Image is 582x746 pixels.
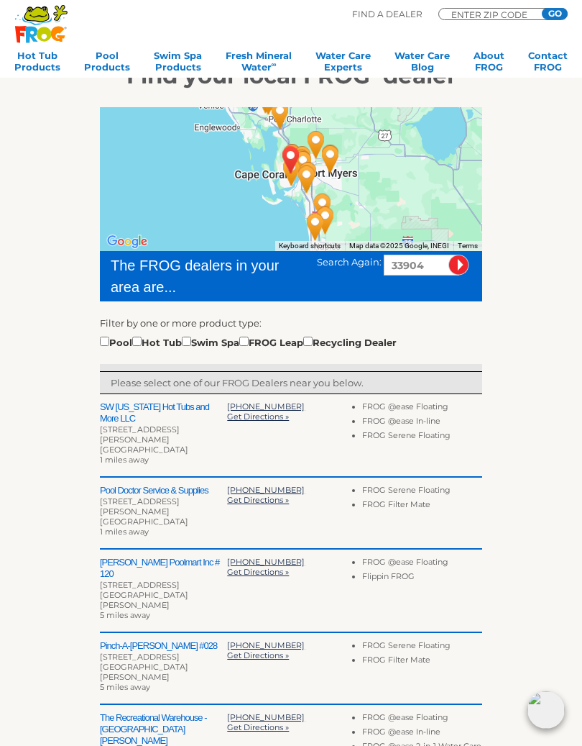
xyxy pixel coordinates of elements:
a: [PHONE_NUMBER] [227,640,305,650]
div: Pool Hot Tub Swim Spa FROG Leap Recycling Dealer [100,334,397,350]
div: [STREET_ADDRESS][PERSON_NAME] [100,496,227,517]
div: [GEOGRAPHIC_DATA][PERSON_NAME] [100,590,227,610]
a: Water CareExperts [315,50,371,78]
div: The Recreational Warehouse - Fort Myers - 5 miles away. [280,135,325,185]
img: Google [103,232,151,251]
li: FROG Filter Mate [362,655,482,669]
a: [PHONE_NUMBER] [227,712,305,722]
div: The Recreational Warehouse - Naples - 34 miles away. [293,201,338,252]
li: FROG Serene Floating [362,640,482,655]
a: Get Directions » [227,411,289,422]
p: Please select one of our FROG Dealers near you below. [111,376,471,390]
a: Water CareBlog [394,50,450,78]
span: Search Again: [317,256,382,268]
li: FROG Filter Mate [362,499,482,514]
p: Find A Dealer [352,8,422,21]
li: Flippin FROG [362,571,482,586]
div: Pinch-a-Penny #188 - 6 miles away. [269,147,314,197]
div: [GEOGRAPHIC_DATA] [100,517,227,527]
img: openIcon [527,691,565,729]
a: PoolProducts [84,50,130,78]
h2: Pool Doctor Service & Supplies [100,485,227,496]
a: Get Directions » [227,495,289,505]
div: Pinch-A-Penny #040 - 22 miles away. [258,90,302,140]
div: Leslie's Poolmart Inc # 1058 - 19 miles away. [308,134,353,184]
button: Keyboard shortcuts [279,241,341,251]
li: FROG @ease In-line [362,727,482,741]
span: 5 miles away [100,682,150,692]
a: AboutFROG [474,50,504,78]
li: FROG @ease Floating [362,401,482,416]
li: FROG @ease In-line [362,416,482,430]
h2: SW [US_STATE] Hot Tubs and More LLC [100,401,227,424]
a: Get Directions » [227,722,289,732]
div: The FROG dealers in your area are... [111,255,296,298]
a: Terms [458,242,478,250]
input: GO [542,8,568,19]
div: Leslie's Poolmart Inc # 689 - 12 miles away. [285,154,329,204]
h2: [PERSON_NAME] Poolmart Inc # 120 [100,557,227,580]
span: Map data ©2025 Google, INEGI [349,242,449,250]
div: [STREET_ADDRESS] [100,580,227,590]
a: Hot TubProducts [14,50,60,78]
h2: Pinch-A-[PERSON_NAME] #028 [100,640,227,652]
li: FROG Serene Floating [362,485,482,499]
div: Pinch-A-Penny #028 - 5 miles away. [280,138,324,188]
a: Fresh MineralWater∞ [226,50,292,78]
div: Pool Doctor Service & Supplies - 1 miles away. [270,132,315,183]
input: Submit [448,255,469,276]
a: [PHONE_NUMBER] [227,401,305,411]
div: [GEOGRAPHIC_DATA] [100,445,227,455]
a: Get Directions » [227,650,289,660]
div: Pinch-A-Penny #202 - 27 miles away. [300,182,345,232]
div: [STREET_ADDRESS][PERSON_NAME] [100,424,227,445]
input: Zip Code Form [450,11,536,18]
a: Open this area in Google Maps (opens a new window) [103,232,151,251]
a: [PHONE_NUMBER] [227,485,305,495]
span: 1 miles away [100,455,149,465]
div: SW Florida Hot Tubs and More LLC - 1 miles away. [271,133,315,183]
li: FROG @ease Floating [362,712,482,727]
a: ContactFROG [528,50,568,78]
div: [GEOGRAPHIC_DATA][PERSON_NAME] [100,662,227,682]
div: CAPE CORAL, FL 33904 [269,135,313,185]
label: Filter by one or more product type: [100,316,262,330]
span: 1 miles away [100,527,149,537]
div: Pinch-A-Penny #193 - 14 miles away. [294,119,338,170]
div: [STREET_ADDRESS] [100,652,227,662]
span: 5 miles away [100,610,150,620]
div: Advance Solar & Spa, Inc. - Corporate - 6 miles away. [281,140,325,190]
a: Get Directions » [227,567,289,577]
div: Pinch-A-Penny #105E - 33 miles away. [303,195,348,245]
sup: ∞ [272,60,277,68]
a: Swim SpaProducts [154,50,202,78]
div: Pinch-A-Penny #195 - 18 miles away. [308,133,353,183]
a: [PHONE_NUMBER] [227,557,305,567]
li: FROG Serene Floating [362,430,482,445]
div: Poolosophy LLC - 11 miles away. [286,150,331,201]
li: FROG @ease Floating [362,557,482,571]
